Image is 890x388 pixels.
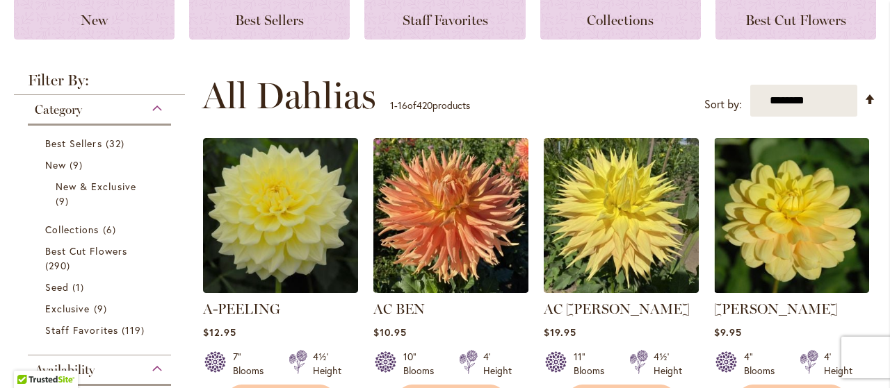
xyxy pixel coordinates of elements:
[714,301,838,317] a: [PERSON_NAME]
[45,244,157,273] a: Best Cut Flowers
[373,301,425,317] a: AC BEN
[824,350,852,378] div: 4' Height
[45,244,127,258] span: Best Cut Flowers
[45,137,102,150] span: Best Sellers
[45,323,157,337] a: Staff Favorites
[45,136,157,151] a: Best Sellers
[203,282,358,296] a: A-Peeling
[483,350,512,378] div: 4' Height
[373,282,528,296] a: AC BEN
[45,158,66,171] span: New
[403,350,442,378] div: 10" Blooms
[390,94,470,117] p: - of products
[45,280,157,294] a: Seed
[203,138,358,293] img: A-Peeling
[745,12,846,28] span: Best Cut Flowers
[106,136,128,151] span: 32
[235,12,304,28] span: Best Sellers
[10,339,49,378] iframe: Launch Accessibility Center
[35,362,95,378] span: Availability
[654,350,682,378] div: 4½' Height
[233,350,272,378] div: 7" Blooms
[574,350,613,378] div: 11" Blooms
[56,194,72,208] span: 9
[45,258,74,273] span: 290
[45,222,157,237] a: Collections
[587,12,654,28] span: Collections
[72,280,88,294] span: 1
[14,73,185,95] strong: Filter By:
[45,223,99,236] span: Collections
[45,302,90,315] span: Exclusive
[416,99,432,112] span: 420
[544,282,699,296] a: AC Jeri
[390,99,394,112] span: 1
[373,326,407,339] span: $10.95
[714,326,742,339] span: $9.95
[45,323,118,337] span: Staff Favorites
[94,301,111,316] span: 9
[398,99,407,112] span: 16
[544,301,690,317] a: AC [PERSON_NAME]
[373,138,528,293] img: AC BEN
[45,158,157,172] a: New
[403,12,488,28] span: Staff Favorites
[81,12,108,28] span: New
[203,326,236,339] span: $12.95
[70,158,86,172] span: 9
[544,138,699,293] img: AC Jeri
[714,138,869,293] img: AHOY MATEY
[56,179,147,208] a: New &amp; Exclusive
[45,301,157,316] a: Exclusive
[56,180,136,193] span: New & Exclusive
[313,350,341,378] div: 4½' Height
[544,326,576,339] span: $19.95
[203,301,280,317] a: A-PEELING
[714,282,869,296] a: AHOY MATEY
[202,75,376,117] span: All Dahlias
[704,92,742,117] label: Sort by:
[45,280,69,294] span: Seed
[122,323,148,337] span: 119
[744,350,783,378] div: 4" Blooms
[103,222,120,237] span: 6
[35,102,82,117] span: Category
